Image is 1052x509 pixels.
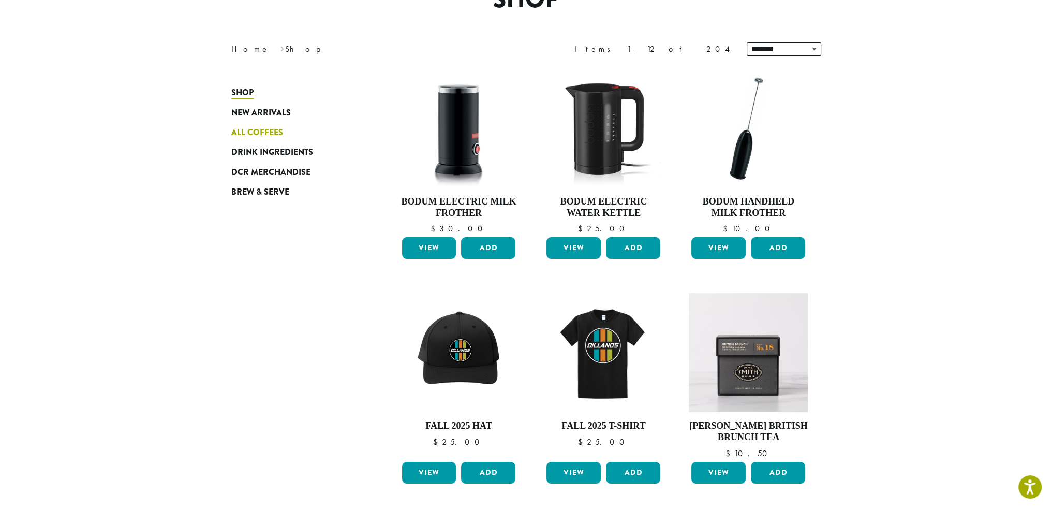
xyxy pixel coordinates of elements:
[606,237,660,259] button: Add
[689,196,808,219] h4: Bodum Handheld Milk Frother
[544,420,663,432] h4: Fall 2025 T-Shirt
[433,437,484,447] bdi: 25.00
[578,437,587,447] span: $
[402,237,456,259] a: View
[546,462,601,484] a: View
[544,293,663,412] img: DCR-Retro-Three-Strip-Circle-Tee-Fall-WEB-scaled.jpg
[231,43,270,54] a: Home
[722,223,731,234] span: $
[689,69,808,188] img: DP3927.01-002.png
[231,142,355,162] a: Drink Ingredients
[689,420,808,443] h4: [PERSON_NAME] British Brunch Tea
[574,43,731,55] div: Items 1-12 of 204
[399,420,518,432] h4: Fall 2025 Hat
[231,107,291,120] span: New Arrivals
[544,196,663,219] h4: Bodum Electric Water Kettle
[231,182,355,202] a: Brew & Serve
[461,462,515,484] button: Add
[461,237,515,259] button: Add
[544,69,663,233] a: Bodum Electric Water Kettle $25.00
[751,237,805,259] button: Add
[231,43,511,55] nav: Breadcrumb
[231,103,355,122] a: New Arrivals
[280,39,284,55] span: ›
[430,223,487,234] bdi: 30.00
[399,69,518,233] a: Bodum Electric Milk Frother $30.00
[544,69,663,188] img: DP3955.01.png
[546,237,601,259] a: View
[433,437,442,447] span: $
[399,69,518,188] img: DP3954.01-002.png
[725,448,772,459] bdi: 10.50
[606,462,660,484] button: Add
[751,462,805,484] button: Add
[691,462,746,484] a: View
[544,293,663,457] a: Fall 2025 T-Shirt $25.00
[399,196,518,219] h4: Bodum Electric Milk Frother
[430,223,439,234] span: $
[691,237,746,259] a: View
[402,462,456,484] a: View
[231,83,355,103] a: Shop
[231,166,310,179] span: DCR Merchandise
[399,293,518,412] img: DCR-Retro-Three-Strip-Circle-Patch-Trucker-Hat-Fall-WEB-scaled.jpg
[725,448,734,459] span: $
[689,293,808,457] a: [PERSON_NAME] British Brunch Tea $10.50
[231,163,355,182] a: DCR Merchandise
[399,293,518,457] a: Fall 2025 Hat $25.00
[689,293,808,412] img: British-Brunch-Signature-Black-Carton-2023-2.jpg
[578,437,629,447] bdi: 25.00
[578,223,629,234] bdi: 25.00
[231,186,289,199] span: Brew & Serve
[689,69,808,233] a: Bodum Handheld Milk Frother $10.00
[722,223,774,234] bdi: 10.00
[231,86,254,99] span: Shop
[231,123,355,142] a: All Coffees
[231,146,313,159] span: Drink Ingredients
[578,223,587,234] span: $
[231,126,283,139] span: All Coffees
